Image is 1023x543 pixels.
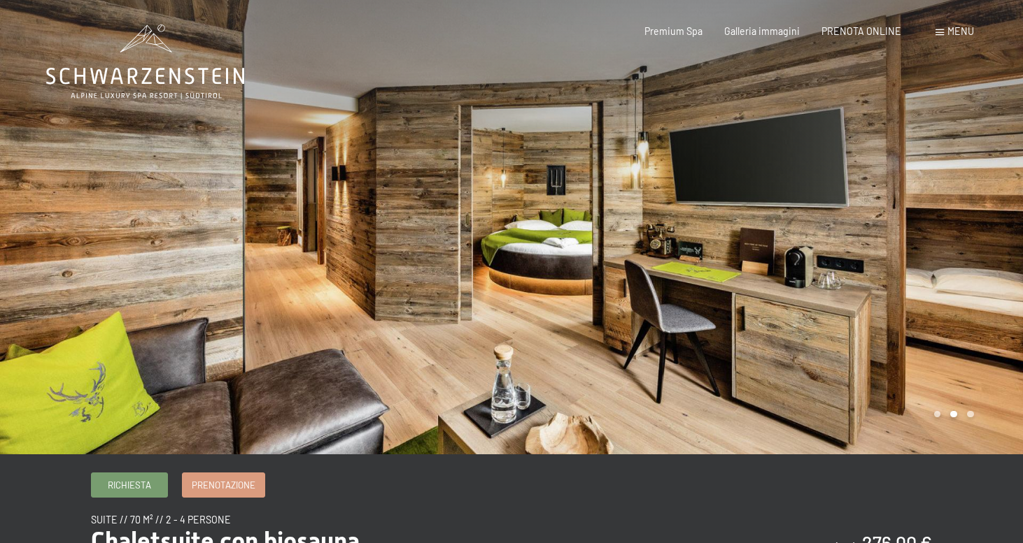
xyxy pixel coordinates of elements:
[183,473,264,496] a: Prenotazione
[821,25,901,37] a: PRENOTA ONLINE
[108,479,151,491] span: Richiesta
[192,479,255,491] span: Prenotazione
[947,25,974,37] span: Menu
[91,514,231,526] span: suite // 70 m² // 2 - 4 persone
[644,25,703,37] a: Premium Spa
[92,473,167,496] a: Richiesta
[724,25,800,37] a: Galleria immagini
